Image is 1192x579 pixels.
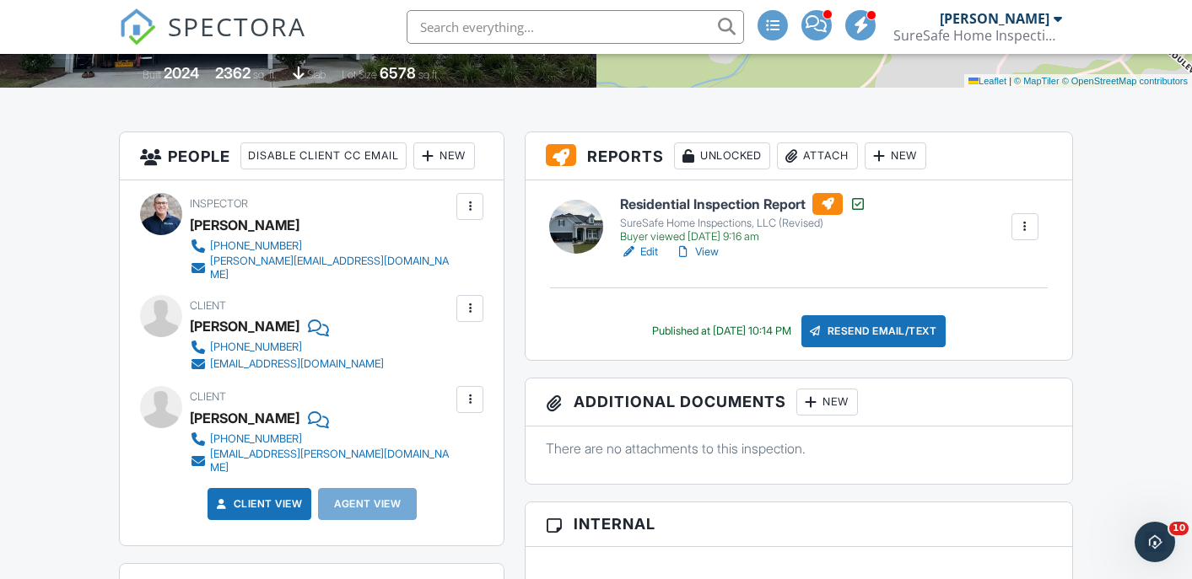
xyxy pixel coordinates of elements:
a: [PHONE_NUMBER] [190,238,452,255]
span: Client [190,390,226,403]
a: [EMAIL_ADDRESS][DOMAIN_NAME] [190,356,384,373]
span: Inspector [190,197,248,210]
span: 10 [1169,522,1189,535]
span: Client [190,299,226,312]
div: 2024 [164,64,199,82]
div: [PHONE_NUMBER] [210,432,302,446]
div: New [865,142,926,169]
div: [PERSON_NAME] [190,212,299,238]
h3: Additional Documents [526,378,1071,426]
img: The Best Home Inspection Software - Spectora [119,8,156,46]
span: Lot Size [342,68,377,81]
div: Disable Client CC Email [240,142,407,169]
span: sq.ft. [418,68,440,81]
span: Built [143,68,161,81]
a: SPECTORA [119,23,306,58]
a: © OpenStreetMap contributors [1062,76,1188,86]
div: [PERSON_NAME] [190,405,299,431]
div: New [413,142,475,169]
a: Edit [620,244,658,260]
div: Attach [777,142,858,169]
a: Residential Inspection Report SureSafe Home Inspections, LLC (Revised) Buyer viewed [DATE] 9:16 am [620,193,866,244]
div: 6578 [380,64,416,82]
div: [EMAIL_ADDRESS][PERSON_NAME][DOMAIN_NAME] [210,448,452,474]
a: [PHONE_NUMBER] [190,431,452,448]
input: Search everything... [407,10,744,44]
a: © MapTiler [1014,76,1060,86]
a: Client View [213,496,303,512]
div: [PERSON_NAME][EMAIL_ADDRESS][DOMAIN_NAME] [210,255,452,281]
a: [PHONE_NUMBER] [190,339,384,356]
span: | [1009,76,1011,86]
div: New [796,389,858,415]
p: There are no attachments to this inspection. [546,439,1051,458]
span: slab [307,68,326,81]
h3: People [120,132,504,180]
h3: Reports [526,132,1071,180]
iframe: Intercom live chat [1135,522,1175,562]
a: Leaflet [968,76,1006,86]
a: [EMAIL_ADDRESS][PERSON_NAME][DOMAIN_NAME] [190,448,452,474]
div: [PHONE_NUMBER] [210,340,302,354]
h3: Internal [526,502,1071,546]
div: SureSafe Home Inspections, LLC (Revised) [620,217,866,230]
span: sq. ft. [253,68,277,81]
div: Published at [DATE] 10:14 PM [652,324,791,338]
div: [PHONE_NUMBER] [210,239,302,253]
h6: Residential Inspection Report [620,193,866,215]
div: 2362 [215,64,251,82]
div: SureSafe Home Inspections [893,27,1062,44]
a: [PERSON_NAME][EMAIL_ADDRESS][DOMAIN_NAME] [190,255,452,281]
div: [PERSON_NAME] [190,314,299,339]
div: Resend Email/Text [801,315,947,347]
div: [PERSON_NAME] [940,10,1049,27]
div: [EMAIL_ADDRESS][DOMAIN_NAME] [210,357,384,371]
a: View [675,244,719,260]
span: SPECTORA [168,8,306,44]
div: Unlocked [674,142,770,169]
div: Buyer viewed [DATE] 9:16 am [620,230,866,244]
